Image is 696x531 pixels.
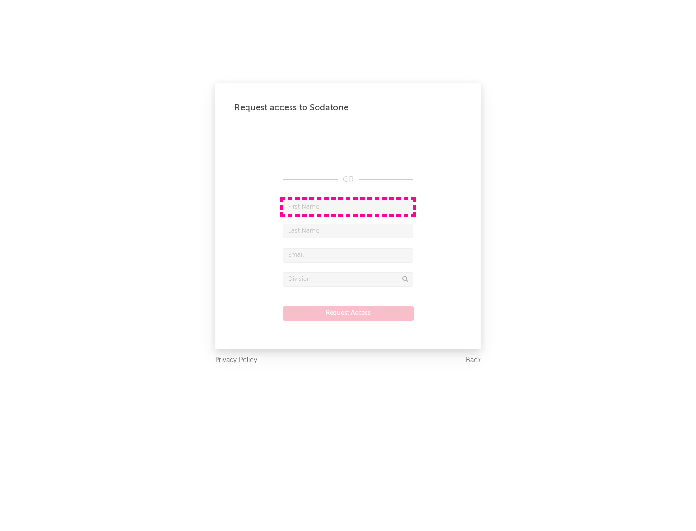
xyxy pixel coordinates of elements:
[215,354,257,366] a: Privacy Policy
[234,102,462,113] div: Request access to Sodatone
[283,174,413,185] div: OR
[283,200,413,214] input: First Name
[283,224,413,238] input: Last Name
[466,354,481,366] a: Back
[283,248,413,263] input: Email
[283,272,413,287] input: Division
[283,306,414,321] button: Request Access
